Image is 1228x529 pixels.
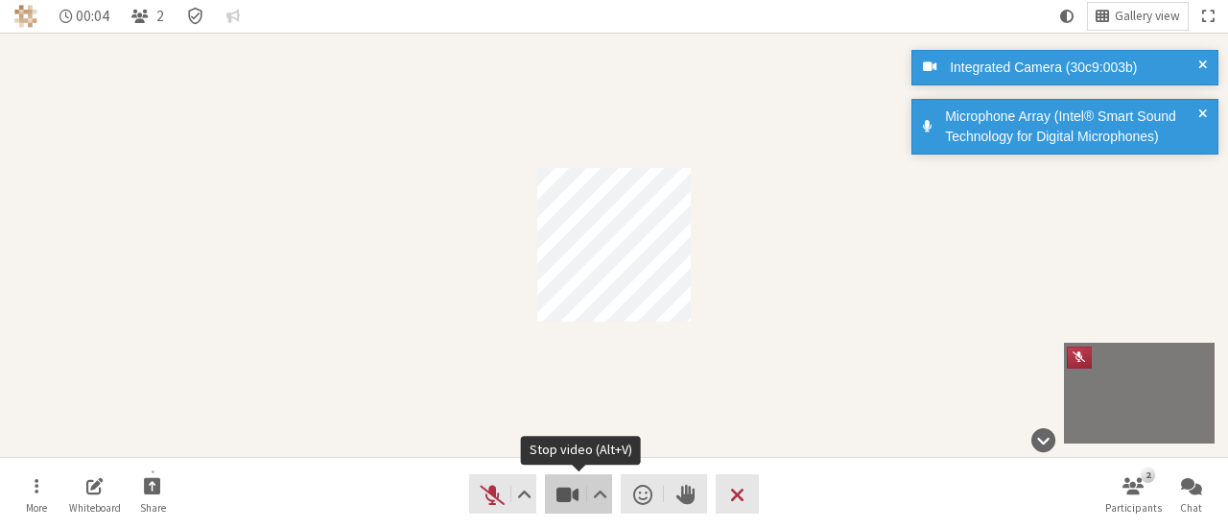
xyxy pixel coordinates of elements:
span: Participants [1105,502,1162,514]
span: 2 [156,8,164,24]
button: Audio settings [511,474,535,514]
div: 2 [1141,467,1155,482]
img: Iotum [14,5,37,28]
button: Unmute (Alt+A) [469,474,536,514]
span: Gallery view [1115,10,1180,24]
button: Open participant list [124,3,172,30]
button: Open shared whiteboard [68,469,122,520]
button: Raise hand [664,474,707,514]
button: Video setting [588,474,612,514]
button: Start sharing [126,469,179,520]
button: Change layout [1088,3,1188,30]
button: Stop video (Alt+V) [545,474,612,514]
button: Open chat [1165,469,1218,520]
span: Chat [1180,502,1202,514]
button: Using system theme [1052,3,1081,30]
div: Meeting details Encryption enabled [178,3,212,30]
button: Leave meeting [716,474,759,514]
span: More [26,502,47,514]
button: Fullscreen [1194,3,1221,30]
div: Timer [52,3,118,30]
button: Open menu [10,469,63,520]
button: Conversation [219,3,248,30]
span: 00:04 [76,8,109,24]
div: Integrated Camera (30c9:003b) [943,58,1205,78]
button: Send a reaction [621,474,664,514]
span: Share [140,502,166,514]
div: Microphone Array (Intel® Smart Sound Technology for Digital Microphones) [938,107,1205,147]
button: Open participant list [1106,469,1160,520]
span: Whiteboard [69,502,121,514]
button: Hide [1025,419,1062,462]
